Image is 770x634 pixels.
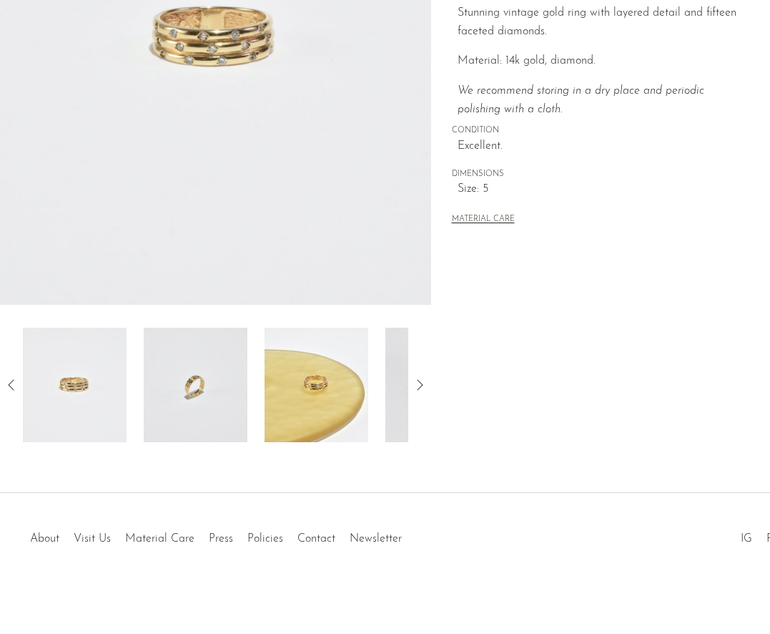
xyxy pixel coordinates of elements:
[30,533,59,545] a: About
[452,168,747,181] span: DIMENSIONS
[458,4,747,41] p: Stunning vintage gold ring with layered detail and fifteen faceted diamonds.
[23,328,127,442] img: Layered Gold Diamond Ring
[247,533,283,545] a: Policies
[74,533,111,545] a: Visit Us
[23,522,409,549] ul: Quick links
[144,328,247,442] img: Layered Gold Diamond Ring
[458,85,704,115] i: We recommend storing in a dry place and periodic polishing with a cloth.
[209,533,233,545] a: Press
[125,533,194,545] a: Material Care
[452,125,747,137] span: CONDITION
[458,137,747,156] span: Excellent.
[385,328,489,442] img: Layered Gold Diamond Ring
[265,328,368,442] img: Layered Gold Diamond Ring
[458,52,747,71] p: Material: 14k gold, diamond.
[452,215,515,225] button: MATERIAL CARE
[741,533,752,545] a: IG
[458,180,747,199] span: Size: 5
